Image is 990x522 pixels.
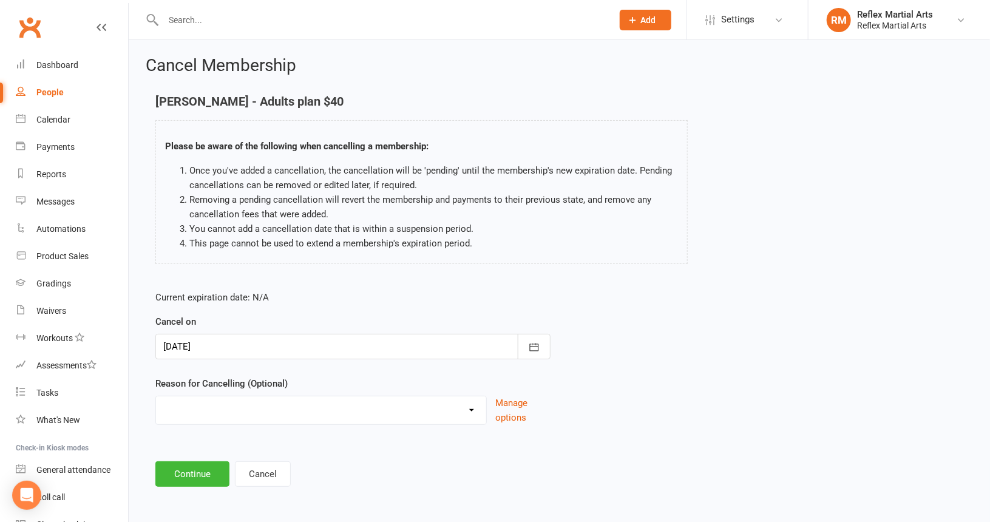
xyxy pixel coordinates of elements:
a: What's New [16,407,128,434]
a: Roll call [16,484,128,511]
button: Manage options [495,396,551,425]
button: Cancel [235,461,291,487]
p: Current expiration date: N/A [155,290,551,305]
div: Messages [36,197,75,206]
div: General attendance [36,465,110,475]
div: Open Intercom Messenger [12,481,41,510]
div: Dashboard [36,60,78,70]
a: Messages [16,188,128,215]
button: Continue [155,461,229,487]
div: Workouts [36,333,73,343]
div: Assessments [36,361,97,370]
a: People [16,79,128,106]
h4: [PERSON_NAME] - Adults plan $40 [155,95,688,108]
a: Reports [16,161,128,188]
div: Product Sales [36,251,89,261]
h2: Cancel Membership [146,56,973,75]
li: You cannot add a cancellation date that is within a suspension period. [189,222,678,236]
span: Settings [721,6,754,33]
a: General attendance kiosk mode [16,456,128,484]
label: Cancel on [155,314,196,329]
span: Add [641,15,656,25]
div: Automations [36,224,86,234]
div: RM [827,8,851,32]
div: Reflex Martial Arts [857,9,933,20]
div: People [36,87,64,97]
a: Automations [16,215,128,243]
label: Reason for Cancelling (Optional) [155,376,288,391]
div: Tasks [36,388,58,398]
a: Gradings [16,270,128,297]
a: Dashboard [16,52,128,79]
li: This page cannot be used to extend a membership's expiration period. [189,236,678,251]
li: Once you've added a cancellation, the cancellation will be 'pending' until the membership's new e... [189,163,678,192]
strong: Please be aware of the following when cancelling a membership: [165,141,429,152]
a: Assessments [16,352,128,379]
div: Reports [36,169,66,179]
div: Gradings [36,279,71,288]
button: Add [620,10,671,30]
a: Workouts [16,325,128,352]
a: Tasks [16,379,128,407]
a: Product Sales [16,243,128,270]
a: Payments [16,134,128,161]
div: Roll call [36,492,65,502]
div: Calendar [36,115,70,124]
div: Waivers [36,306,66,316]
a: Waivers [16,297,128,325]
a: Clubworx [15,12,45,42]
li: Removing a pending cancellation will revert the membership and payments to their previous state, ... [189,192,678,222]
a: Calendar [16,106,128,134]
div: Reflex Martial Arts [857,20,933,31]
input: Search... [160,12,604,29]
div: What's New [36,415,80,425]
div: Payments [36,142,75,152]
